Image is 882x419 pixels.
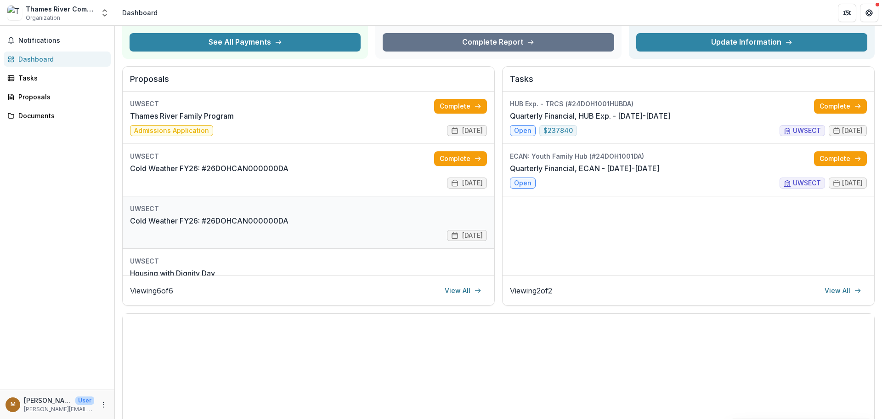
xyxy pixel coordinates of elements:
a: Complete [814,99,867,114]
a: Quarterly Financial, HUB Exp. - [DATE]-[DATE] [510,110,671,121]
a: Complete Report [383,33,614,52]
a: Update Information [636,33,867,52]
a: Complete [434,99,487,114]
div: Thames River Community Service, Inc. [26,4,95,14]
a: Cold Weather FY26: #26DOHCAN000000DA [130,215,288,226]
p: Viewing 2 of 2 [510,285,552,296]
a: Tasks [4,70,111,86]
p: Viewing 6 of 6 [130,285,173,296]
a: Housing with Dignity Day [130,268,215,279]
a: View All [819,283,867,298]
button: Open entity switcher [98,4,111,22]
button: See All Payments [130,33,361,52]
button: Partners [838,4,856,22]
p: [PERSON_NAME][EMAIL_ADDRESS][DOMAIN_NAME] [24,396,72,405]
button: Get Help [860,4,878,22]
h2: Proposals [130,74,487,92]
a: Documents [4,108,111,123]
img: Thames River Community Service, Inc. [7,6,22,20]
div: Proposals [18,92,103,102]
a: Quarterly Financial, ECAN - [DATE]-[DATE] [510,163,660,174]
nav: breadcrumb [119,6,161,19]
a: View All [439,283,487,298]
a: Dashboard [4,52,111,67]
div: Dashboard [18,54,103,64]
div: michaelv@trfp.org [11,402,16,408]
p: User [75,396,94,405]
div: Tasks [18,73,103,83]
h2: Tasks [510,74,867,92]
div: Dashboard [122,8,158,17]
span: Organization [26,14,60,22]
button: Notifications [4,33,111,48]
a: Thames River Family Program [130,110,234,121]
p: [PERSON_NAME][EMAIL_ADDRESS][DOMAIN_NAME] [24,405,94,413]
a: Complete [814,151,867,166]
div: Documents [18,111,103,121]
button: More [98,399,109,410]
span: Notifications [18,37,107,45]
a: Proposals [4,89,111,104]
a: Complete [434,151,487,166]
a: Cold Weather FY26: #26DOHCAN000000DA [130,163,288,174]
